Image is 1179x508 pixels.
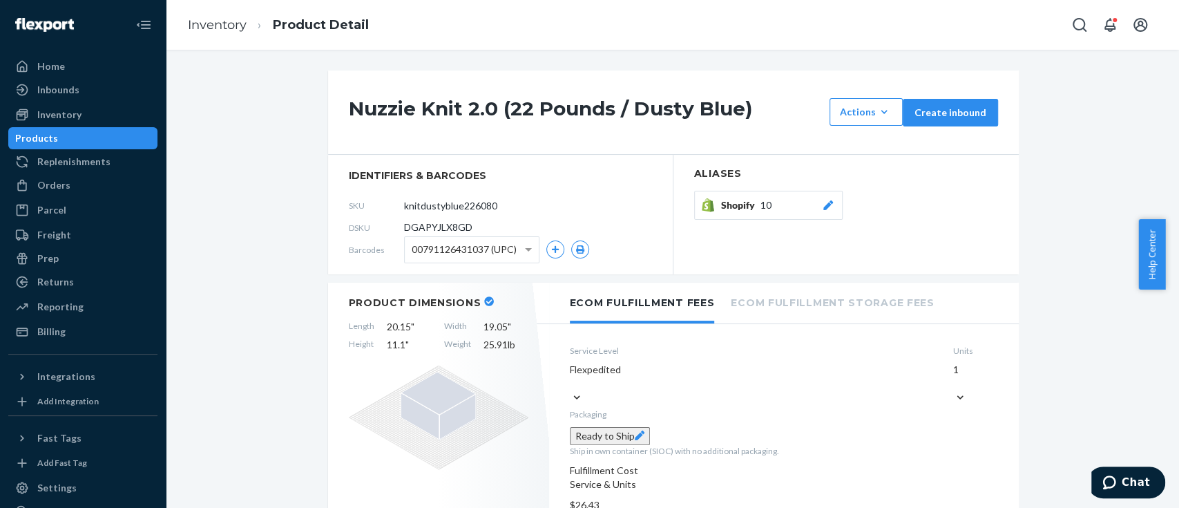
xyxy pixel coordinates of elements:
a: Settings [8,477,157,499]
span: Weight [444,338,471,352]
a: Product Detail [273,17,369,32]
span: " [405,339,409,350]
a: Billing [8,321,157,343]
label: Service Level [570,345,942,357]
div: Returns [37,275,74,289]
button: Fast Tags [8,427,157,449]
div: Billing [37,325,66,339]
div: Fulfillment Cost [570,464,998,478]
div: Inventory [37,108,82,122]
a: Parcel [8,199,157,221]
a: Add Integration [8,393,157,410]
a: Inventory [8,104,157,126]
span: 00791126431037 (UPC) [412,238,517,261]
a: Reporting [8,296,157,318]
button: Integrations [8,366,157,388]
span: DSKU [349,222,404,234]
span: " [508,321,511,332]
button: Create inbound [903,99,998,126]
a: Prep [8,247,157,270]
span: Barcodes [349,244,404,256]
a: Orders [8,174,157,196]
p: Ship in own container (SIOC) with no additional packaging. [570,445,998,457]
div: Replenishments [37,155,111,169]
div: Actions [840,105,892,119]
span: SKU [349,200,404,211]
div: Settings [37,481,77,495]
button: Open Search Box [1066,11,1093,39]
p: Service & Units [570,478,998,491]
div: Add Fast Tag [37,457,87,469]
a: Inbounds [8,79,157,101]
span: 11.1 [387,338,432,352]
h1: Nuzzie Knit 2.0 (22 Pounds / Dusty Blue) [349,98,823,126]
a: Returns [8,271,157,293]
span: DGAPYJLX8GD [404,220,472,234]
span: 25.91 lb [483,338,528,352]
div: Flexpedited [570,363,942,377]
span: Height [349,338,374,352]
a: Products [8,127,157,149]
iframe: Opens a widget where you can chat to one of our agents [1091,467,1165,501]
div: Reporting [37,300,84,314]
button: Actions [830,98,903,126]
span: Shopify [721,198,760,212]
a: Add Fast Tag [8,455,157,471]
span: 20.15 [387,320,432,334]
li: Ecom Fulfillment Fees [570,283,715,323]
div: Parcel [37,203,66,217]
div: Add Integration [37,395,99,407]
label: Units [953,345,998,357]
button: Ready to Ship [570,427,650,445]
div: Home [37,59,65,73]
span: identifiers & barcodes [349,169,652,182]
div: Inbounds [37,83,79,97]
span: Width [444,320,471,334]
span: Length [349,320,374,334]
a: Replenishments [8,151,157,173]
input: Flexpedited [570,377,571,391]
h2: Product Dimensions [349,297,481,309]
button: Shopify10 [694,191,843,220]
span: " [411,321,414,332]
div: Products [15,131,58,145]
span: 19.05 [483,320,528,334]
ol: breadcrumbs [177,5,380,46]
button: Open account menu [1127,11,1154,39]
div: Prep [37,252,59,265]
button: Help Center [1138,219,1165,290]
input: 1 [953,377,955,391]
button: Open notifications [1096,11,1124,39]
p: Packaging [570,408,998,420]
h2: Aliases [694,169,998,179]
div: Freight [37,228,71,242]
div: Orders [37,178,70,192]
a: Inventory [188,17,247,32]
a: Home [8,55,157,77]
span: 10 [760,198,771,212]
button: Close Navigation [130,11,157,39]
img: Flexport logo [15,18,74,32]
div: Integrations [37,370,95,384]
div: 1 [953,363,998,377]
a: Freight [8,224,157,246]
div: Fast Tags [37,431,82,445]
li: Ecom Fulfillment Storage Fees [731,283,934,321]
